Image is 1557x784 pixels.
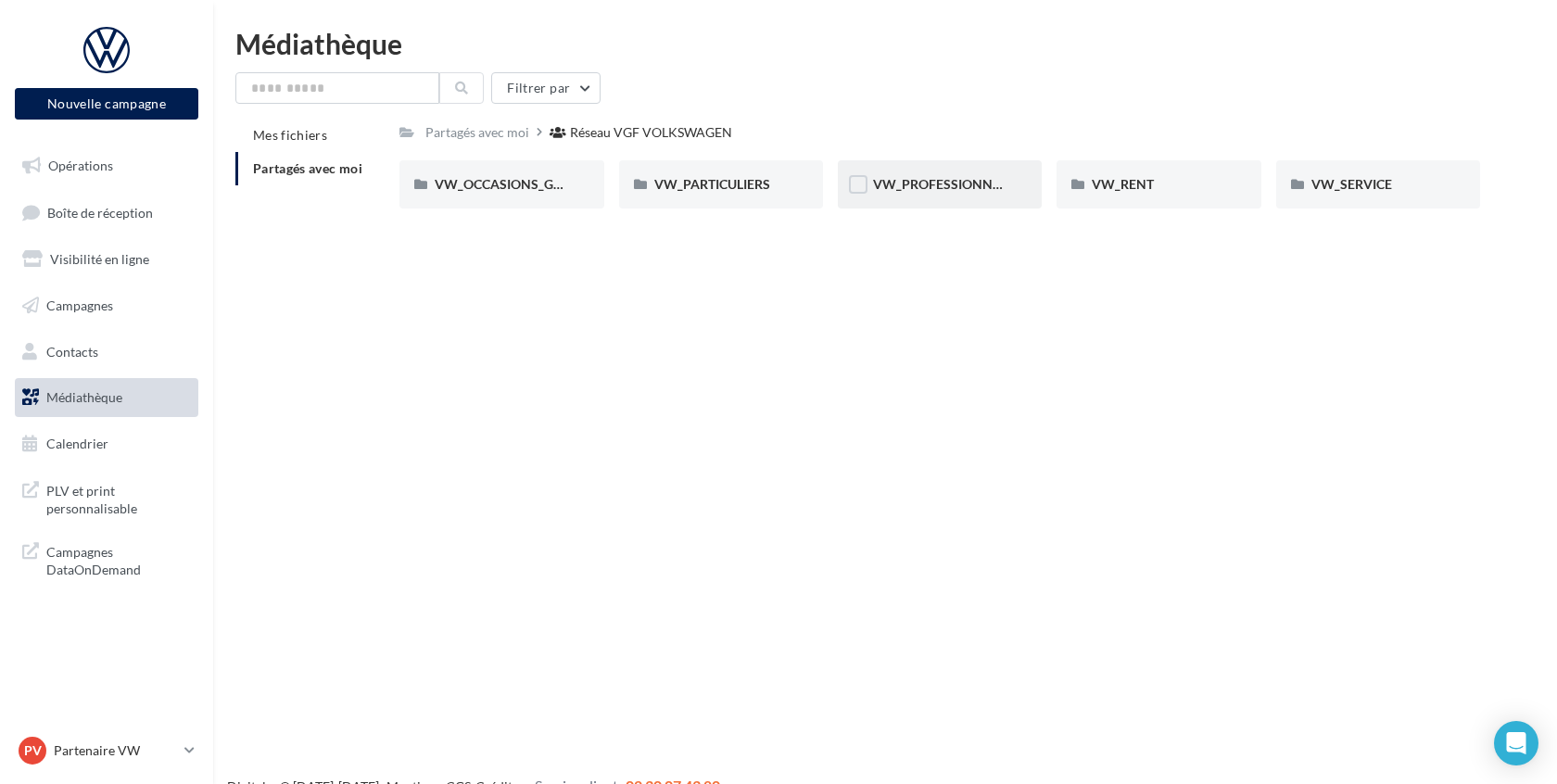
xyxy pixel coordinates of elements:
[46,436,108,451] span: Calendrier
[46,389,122,405] span: Médiathèque
[46,539,191,579] span: Campagnes DataOnDemand
[253,160,362,176] span: Partagés avec moi
[48,158,113,173] span: Opérations
[24,741,42,760] span: PV
[1092,176,1154,192] span: VW_RENT
[654,176,770,192] span: VW_PARTICULIERS
[570,123,732,142] div: Réseau VGF VOLKSWAGEN
[46,297,113,313] span: Campagnes
[11,193,202,233] a: Boîte de réception
[15,88,198,120] button: Nouvelle campagne
[46,478,191,518] span: PLV et print personnalisable
[1494,721,1538,765] div: Open Intercom Messenger
[15,733,198,768] a: PV Partenaire VW
[50,251,149,267] span: Visibilité en ligne
[1311,176,1392,192] span: VW_SERVICE
[235,30,1535,57] div: Médiathèque
[491,72,601,104] button: Filtrer par
[11,146,202,185] a: Opérations
[873,176,1014,192] span: VW_PROFESSIONNELS
[11,240,202,279] a: Visibilité en ligne
[46,343,98,359] span: Contacts
[54,741,177,760] p: Partenaire VW
[47,204,153,220] span: Boîte de réception
[435,176,616,192] span: VW_OCCASIONS_GARANTIES
[11,471,202,525] a: PLV et print personnalisable
[11,286,202,325] a: Campagnes
[11,424,202,463] a: Calendrier
[425,123,529,142] div: Partagés avec moi
[11,532,202,587] a: Campagnes DataOnDemand
[253,127,327,143] span: Mes fichiers
[11,333,202,372] a: Contacts
[11,378,202,417] a: Médiathèque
